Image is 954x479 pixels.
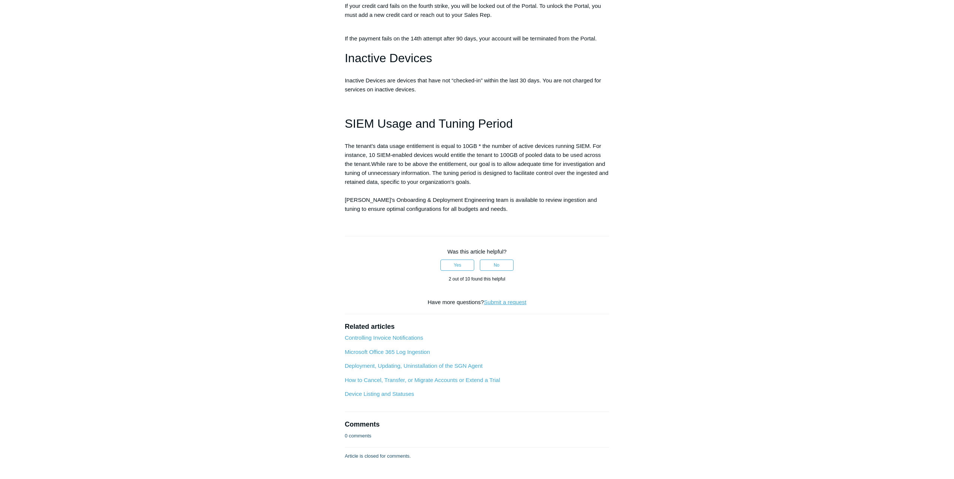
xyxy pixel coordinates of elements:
p: Article is closed for comments. [345,452,411,460]
p: While rare to be above the entitlement, our goal is to allow adequate time for investigation and ... [345,142,610,213]
a: Microsoft Office 365 Log Ingestion [345,349,430,355]
a: Device Listing and Statuses [345,391,414,397]
h2: Related articles [345,322,610,332]
p: If your credit card fails on the fourth strike, you will be locked out of the Portal. To unlock t... [345,1,610,19]
a: Submit a request [484,299,526,305]
a: Deployment, Updating, Uninstallation of the SGN Agent [345,363,483,369]
a: How to Cancel, Transfer, or Migrate Accounts or Extend a Trial [345,377,500,383]
span: 2 out of 10 found this helpful [449,276,505,282]
a: Controlling Invoice Notifications [345,334,423,341]
p: If the payment fails on the 14th attempt after 90 days, your account will be terminated from the ... [345,25,610,43]
span: Inactive Devices are devices that have not “checked-in” within the last 30 days. You are not char... [345,77,603,93]
button: This article was helpful [440,260,474,271]
button: This article was not helpful [480,260,514,271]
h1: Inactive Devices [345,49,610,68]
h1: SIEM Usage and Tuning Period [345,114,610,133]
span: Was this article helpful? [448,248,507,255]
span: The tenant's data usage entitlement is equal to 10GB * the number of active devices running SIEM.... [345,143,603,167]
h2: Comments [345,419,610,430]
p: 0 comments [345,432,371,440]
div: Have more questions? [345,298,610,307]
